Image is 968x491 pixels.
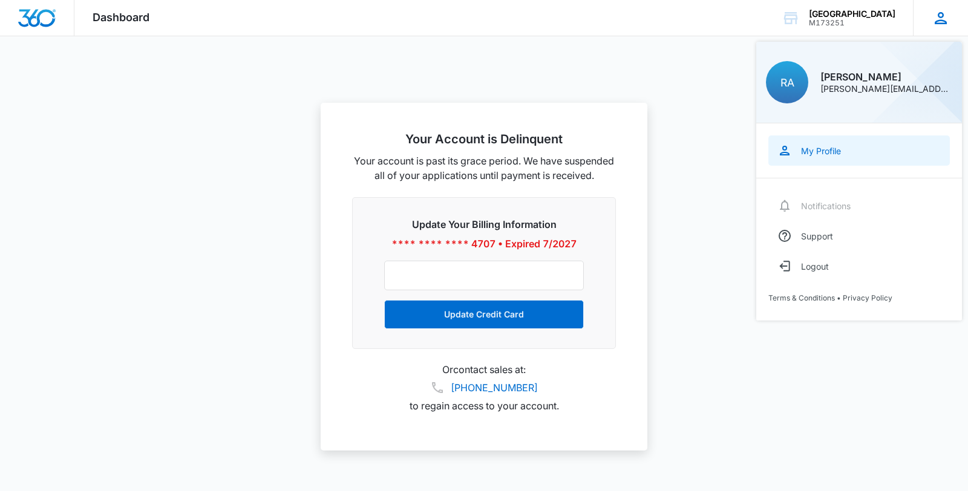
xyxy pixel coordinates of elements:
[768,135,950,166] a: My Profile
[780,76,794,89] span: RA
[820,72,952,82] div: [PERSON_NAME]
[768,221,950,251] a: Support
[820,85,952,93] div: [PERSON_NAME][EMAIL_ADDRESS][DOMAIN_NAME]
[768,293,950,302] div: •
[768,293,835,302] a: Terms & Conditions
[768,251,950,281] button: Logout
[801,146,841,156] div: My Profile
[801,261,829,272] div: Logout
[352,154,616,183] p: Your account is past its grace period. We have suspended all of your applications until payment i...
[843,293,892,302] a: Privacy Policy
[397,270,571,281] iframe: Secure card payment input frame
[93,11,149,24] span: Dashboard
[809,19,895,27] div: account id
[384,300,584,329] button: Update Credit Card
[384,217,584,232] h3: Update Your Billing Information
[352,363,616,412] p: Or contact sales at: to regain access to your account.
[809,9,895,19] div: account name
[352,132,616,146] h2: Your Account is Delinquent
[801,231,833,241] div: Support
[451,380,538,395] a: [PHONE_NUMBER]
